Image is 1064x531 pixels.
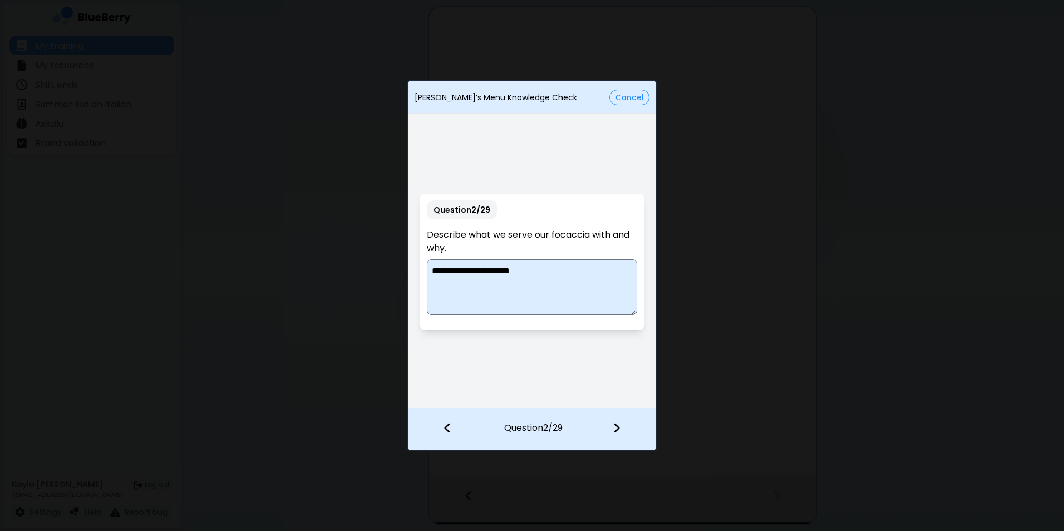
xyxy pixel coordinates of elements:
[613,422,620,434] img: file icon
[609,90,649,105] button: Cancel
[444,422,451,434] img: file icon
[415,92,577,102] p: [PERSON_NAME]’s Menu Knowledge Check
[427,200,497,219] p: Question 2 / 29
[504,408,563,435] p: Question 2 / 29
[427,228,637,255] p: Describe what we serve our focaccia with and why.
